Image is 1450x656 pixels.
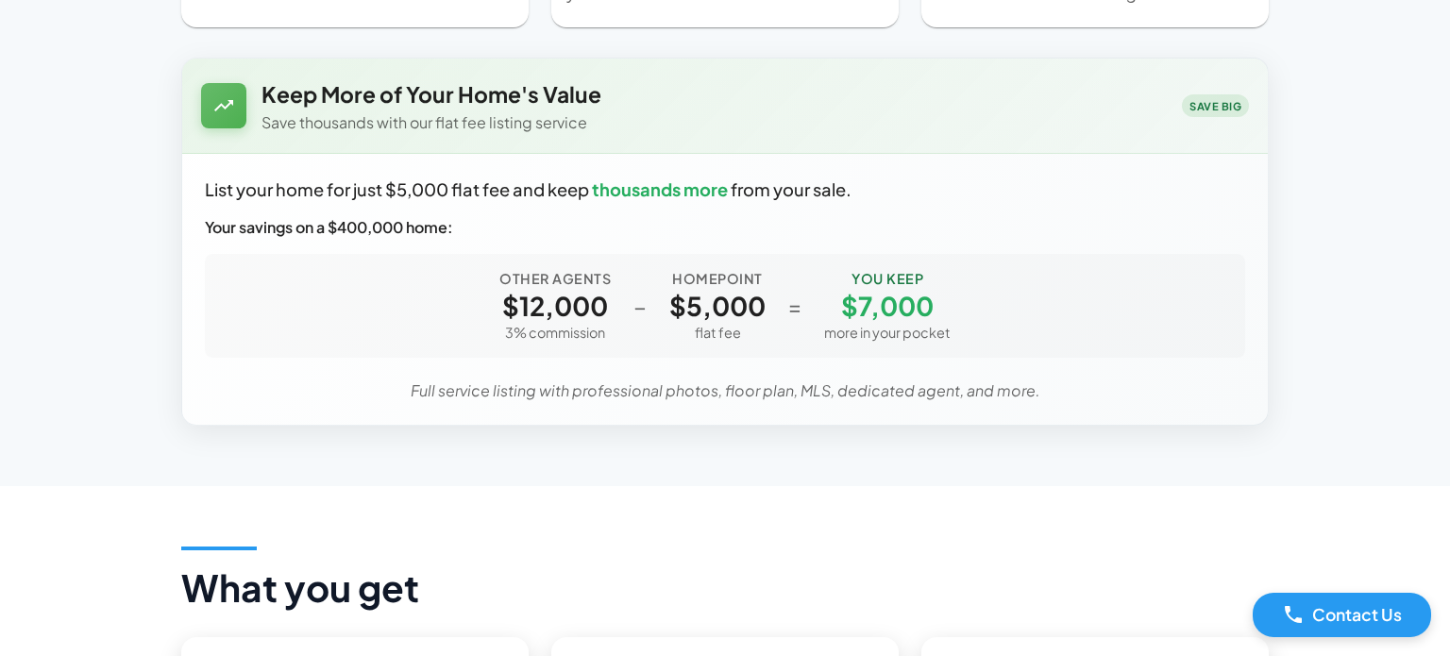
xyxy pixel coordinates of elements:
h5: $7,000 [824,289,951,324]
p: HOMEPOINT [669,269,766,289]
h6: = [788,289,801,324]
p: 3% commission [499,323,611,343]
strong: thousands more [592,178,728,200]
h6: − [633,289,647,324]
span: SAVE BIG [1182,98,1249,114]
p: more in your pocket [824,323,951,343]
p: flat fee [669,323,766,343]
h5: $12,000 [499,289,611,324]
h5: $5,000 [669,289,766,324]
p: Save thousands with our flat fee listing service [261,112,1167,134]
p: YOU KEEP [824,269,951,289]
p: Full service listing with professional photos, floor plan, MLS, dedicated agent, and more. [205,380,1245,402]
p: List your home for just $5,000 flat fee and keep from your sale. [205,177,1245,202]
p: Your savings on a $400,000 home: [205,217,1245,239]
p: Contact Us [1312,602,1402,627]
h6: Keep More of Your Home's Value [261,77,1167,112]
p: OTHER AGENTS [499,269,611,289]
h4: What you get [181,565,419,611]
